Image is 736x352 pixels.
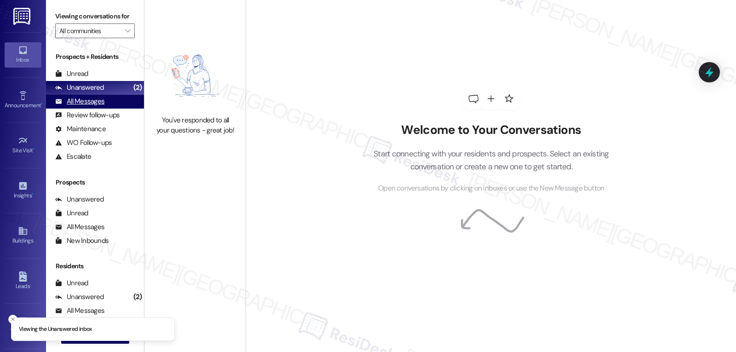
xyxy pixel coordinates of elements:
[59,23,120,38] input: All communities
[55,222,104,232] div: All Messages
[5,42,41,67] a: Inbox
[55,124,106,134] div: Maintenance
[131,81,144,95] div: (2)
[55,292,104,302] div: Unanswered
[8,315,17,324] button: Close toast
[55,306,104,316] div: All Messages
[55,278,88,288] div: Unread
[5,223,41,248] a: Buildings
[5,178,41,203] a: Insights •
[55,195,104,204] div: Unanswered
[33,146,34,152] span: •
[55,236,109,246] div: New Inbounds
[13,8,32,25] img: ResiDesk Logo
[360,147,623,173] p: Start connecting with your residents and prospects. Select an existing conversation or create a n...
[55,9,135,23] label: Viewing conversations for
[155,115,236,135] div: You've responded to all your questions - great job!
[19,325,92,334] p: Viewing the Unanswered inbox
[5,269,41,294] a: Leads
[55,138,112,148] div: WO Follow-ups
[55,208,88,218] div: Unread
[5,314,41,339] a: Templates •
[55,152,91,162] div: Escalate
[55,110,120,120] div: Review follow-ups
[131,290,144,304] div: (2)
[55,83,104,92] div: Unanswered
[155,40,236,111] img: empty-state
[46,52,144,62] div: Prospects + Residents
[55,97,104,106] div: All Messages
[46,261,144,271] div: Residents
[32,191,33,197] span: •
[378,183,604,194] span: Open conversations by clicking on inboxes or use the New Message button
[5,133,41,158] a: Site Visit •
[46,178,144,187] div: Prospects
[125,27,130,35] i: 
[41,101,42,107] span: •
[55,69,88,79] div: Unread
[360,123,623,138] h2: Welcome to Your Conversations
